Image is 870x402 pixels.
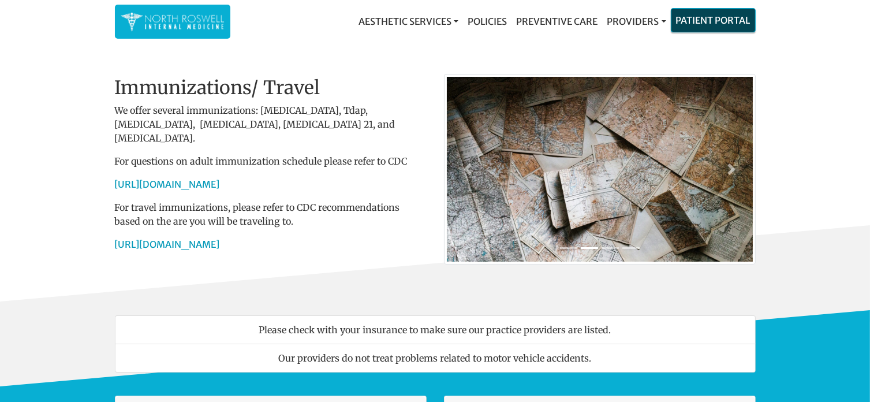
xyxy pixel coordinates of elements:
p: For questions on adult immunization schedule please refer to CDC [115,154,427,168]
a: Aesthetic Services [354,10,463,33]
p: We offer several immunizations: [MEDICAL_DATA], Tdap, [MEDICAL_DATA], [MEDICAL_DATA], [MEDICAL_DA... [115,103,427,145]
a: Providers [602,10,670,33]
li: Please check with your insurance to make sure our practice providers are listed. [115,315,756,344]
li: Our providers do not treat problems related to motor vehicle accidents. [115,344,756,373]
h2: Immunizations/ Travel [115,77,427,99]
a: [URL][DOMAIN_NAME] [115,239,220,250]
a: Preventive Care [511,10,602,33]
a: Patient Portal [671,9,755,32]
a: Policies [463,10,511,33]
a: [URL][DOMAIN_NAME] [115,178,220,190]
p: For travel immunizations, please refer to CDC recommendations based on the are you will be travel... [115,200,427,228]
img: North Roswell Internal Medicine [121,10,225,33]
